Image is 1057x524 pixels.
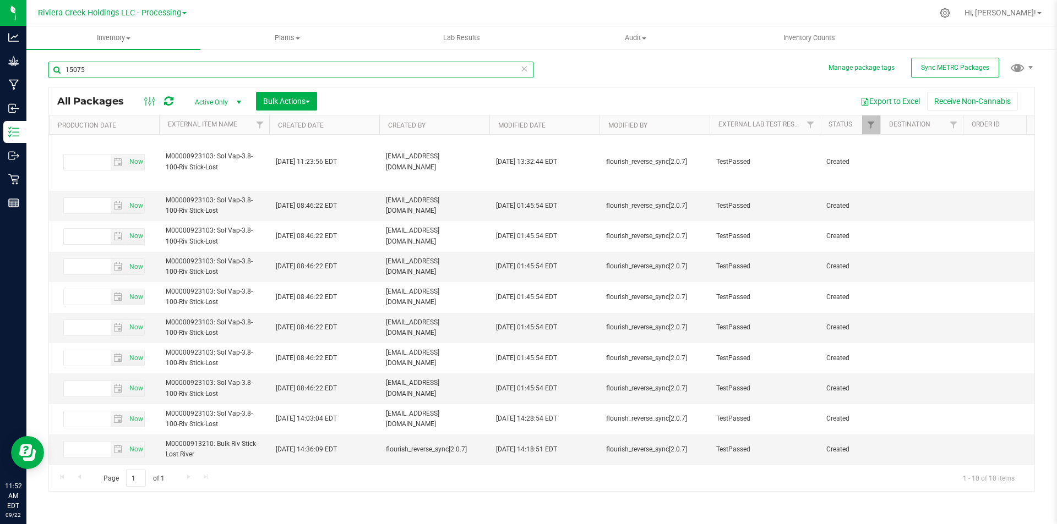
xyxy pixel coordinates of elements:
[927,92,1018,111] button: Receive Non-Cannabis
[496,322,557,333] span: [DATE] 01:45:54 EDT
[921,64,989,71] span: Sync METRC Packages
[386,444,483,455] span: flourish_reverse_sync[2.0.7]
[716,353,813,363] span: TestPassed
[374,26,548,49] a: Lab Results
[166,439,263,460] span: M00000913210: Bulk Riv Stick-Lost River
[276,201,337,211] span: [DATE] 08:46:22 EDT
[496,261,557,272] span: [DATE] 01:45:54 EDT
[862,115,880,134] a: Filter
[276,157,337,167] span: [DATE] 11:23:56 EDT
[826,444,874,455] span: Created
[126,411,144,427] span: select
[498,122,546,129] a: Modified Date
[606,261,703,272] span: flourish_reverse_sync[2.0.7]
[126,350,144,366] span: select
[26,33,200,43] span: Inventory
[496,231,557,241] span: [DATE] 01:45:54 EDT
[276,322,337,333] span: [DATE] 08:46:22 EDT
[722,26,896,49] a: Inventory Counts
[58,122,116,129] a: Production Date
[606,413,703,424] span: flourish_reverse_sync[2.0.7]
[127,442,145,457] span: Set Current date
[127,350,145,366] span: Set Current date
[166,225,263,246] span: M00000923103: Sol Vap-3.8-100-Riv Stick-Lost
[826,292,874,302] span: Created
[496,413,557,424] span: [DATE] 14:28:54 EDT
[8,56,19,67] inline-svg: Grow
[386,151,483,172] span: [EMAIL_ADDRESS][DOMAIN_NAME]
[166,286,263,307] span: M00000923103: Sol Vap-3.8-100-Riv Stick-Lost
[276,413,337,424] span: [DATE] 14:03:04 EDT
[111,289,127,305] span: select
[826,231,874,241] span: Created
[8,103,19,114] inline-svg: Inbound
[520,62,528,76] span: Clear
[496,353,557,363] span: [DATE] 01:45:54 EDT
[829,63,895,73] button: Manage package tags
[606,444,703,455] span: flourish_reverse_sync[2.0.7]
[127,259,145,275] span: Set Current date
[11,436,44,469] iframe: Resource center
[126,289,144,305] span: select
[127,411,145,427] span: Set Current date
[826,353,874,363] span: Created
[111,350,127,366] span: select
[496,157,557,167] span: [DATE] 13:32:44 EDT
[938,8,952,18] div: Manage settings
[386,225,483,246] span: [EMAIL_ADDRESS][DOMAIN_NAME]
[606,292,703,302] span: flourish_reverse_sync[2.0.7]
[276,444,337,455] span: [DATE] 14:36:09 EDT
[278,122,324,129] a: Created Date
[826,383,874,394] span: Created
[126,198,144,213] span: select
[428,33,495,43] span: Lab Results
[126,442,144,457] span: select
[889,120,930,128] a: Destination
[8,150,19,161] inline-svg: Outbound
[201,33,374,43] span: Plants
[829,120,852,128] a: Status
[386,378,483,399] span: [EMAIL_ADDRESS][DOMAIN_NAME]
[386,317,483,338] span: [EMAIL_ADDRESS][DOMAIN_NAME]
[8,174,19,185] inline-svg: Retail
[127,319,145,335] span: Set Current date
[38,8,181,18] span: Riviera Creek Holdings LLC - Processing
[126,259,144,274] span: select
[802,115,820,134] a: Filter
[716,383,813,394] span: TestPassed
[716,201,813,211] span: TestPassed
[166,317,263,338] span: M00000923103: Sol Vap-3.8-100-Riv Stick-Lost
[57,95,135,107] span: All Packages
[200,26,374,49] a: Plants
[388,122,426,129] a: Created By
[111,198,127,213] span: select
[26,26,200,49] a: Inventory
[8,197,19,208] inline-svg: Reports
[826,413,874,424] span: Created
[111,320,127,335] span: select
[826,201,874,211] span: Created
[127,198,145,214] span: Set Current date
[386,256,483,277] span: [EMAIL_ADDRESS][DOMAIN_NAME]
[126,470,146,487] input: 1
[48,62,533,78] input: Search Package ID, Item Name, SKU, Lot or Part Number...
[126,229,144,244] span: select
[251,115,269,134] a: Filter
[276,353,337,363] span: [DATE] 08:46:22 EDT
[111,229,127,244] span: select
[826,157,874,167] span: Created
[5,511,21,519] p: 09/22
[608,122,647,129] a: Modified By
[276,292,337,302] span: [DATE] 08:46:22 EDT
[166,151,263,172] span: M00000923103: Sol Vap-3.8-100-Riv Stick-Lost
[166,348,263,368] span: M00000923103: Sol Vap-3.8-100-Riv Stick-Lost
[606,201,703,211] span: flourish_reverse_sync[2.0.7]
[548,26,722,49] a: Audit
[954,470,1023,486] span: 1 - 10 of 10 items
[965,8,1036,17] span: Hi, [PERSON_NAME]!
[111,259,127,274] span: select
[386,195,483,216] span: [EMAIL_ADDRESS][DOMAIN_NAME]
[166,409,263,429] span: M00000923103: Sol Vap-3.8-100-Riv Stick-Lost
[496,383,557,394] span: [DATE] 01:45:54 EDT
[769,33,850,43] span: Inventory Counts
